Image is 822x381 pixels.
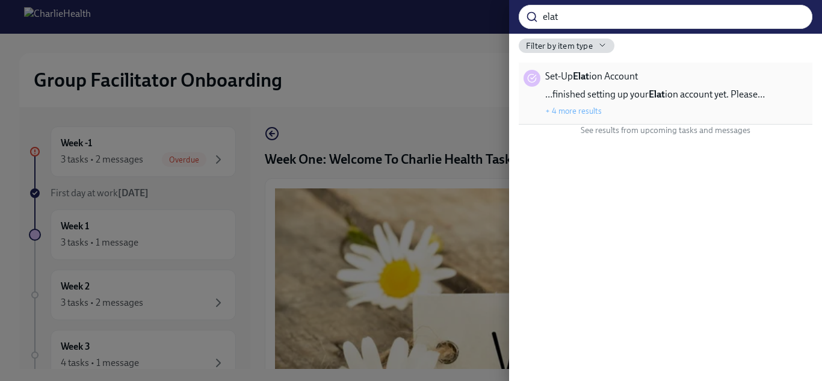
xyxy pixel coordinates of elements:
div: Set-UpElation Account…finished setting up yourElation account yet. Please…+ 4 more results [519,63,812,125]
strong: Elat [573,70,589,82]
button: Filter by item type [519,39,614,53]
span: See results from upcoming tasks and messages [581,125,750,136]
button: + 4 more results [545,106,602,116]
span: Set-Up ion Account [545,70,638,83]
strong: Elat [649,88,665,100]
span: Filter by item type [526,40,593,52]
span: …finished setting up your ion account yet. Please… [545,88,765,101]
div: Task [524,70,540,87]
div: See results from upcoming tasks and messages [519,125,812,136]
